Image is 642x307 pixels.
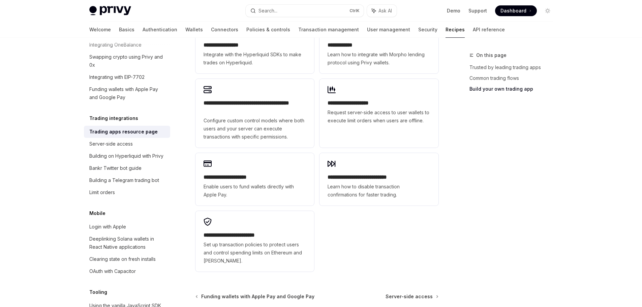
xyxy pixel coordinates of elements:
[447,7,460,14] a: Demo
[495,5,537,16] a: Dashboard
[258,7,277,15] div: Search...
[446,22,465,38] a: Recipes
[473,22,505,38] a: API reference
[298,22,359,38] a: Transaction management
[84,174,170,186] a: Building a Telegram trading bot
[89,140,133,148] div: Server-side access
[89,288,107,296] h5: Tooling
[195,21,314,73] a: **** **** **** **Integrate with the Hyperliquid SDKs to make trades on Hyperliquid.
[469,73,558,84] a: Common trading flows
[319,79,438,148] a: **** **** **** *****Request server-side access to user wallets to execute limit orders when users...
[89,22,111,38] a: Welcome
[89,152,163,160] div: Building on Hyperliquid with Privy
[89,85,166,101] div: Funding wallets with Apple Pay and Google Pay
[204,117,306,141] span: Configure custom control models where both users and your server can execute transactions with sp...
[89,53,166,69] div: Swapping crypto using Privy and 0x
[204,241,306,265] span: Set up transaction policies to protect users and control spending limits on Ethereum and [PERSON_...
[204,51,306,67] span: Integrate with the Hyperliquid SDKs to make trades on Hyperliquid.
[246,22,290,38] a: Policies & controls
[89,267,136,275] div: OAuth with Capacitor
[84,83,170,103] a: Funding wallets with Apple Pay and Google Pay
[84,186,170,198] a: Limit orders
[84,253,170,265] a: Clearing state on fresh installs
[84,51,170,71] a: Swapping crypto using Privy and 0x
[84,138,170,150] a: Server-side access
[89,176,159,184] div: Building a Telegram trading bot
[476,51,507,59] span: On this page
[500,7,526,14] span: Dashboard
[469,62,558,73] a: Trusted by leading trading apps
[211,22,238,38] a: Connectors
[89,223,126,231] div: Login with Apple
[89,209,105,217] h5: Mobile
[89,188,115,196] div: Limit orders
[185,22,203,38] a: Wallets
[89,255,156,263] div: Clearing state on fresh installs
[469,84,558,94] a: Build your own trading app
[143,22,177,38] a: Authentication
[468,7,487,14] a: Support
[119,22,134,38] a: Basics
[328,183,430,199] span: Learn how to disable transaction confirmations for faster trading.
[196,293,314,300] a: Funding wallets with Apple Pay and Google Pay
[328,51,430,67] span: Learn how to integrate with Morpho lending protocol using Privy wallets.
[386,293,438,300] a: Server-side access
[418,22,437,38] a: Security
[84,221,170,233] a: Login with Apple
[378,7,392,14] span: Ask AI
[328,109,430,125] span: Request server-side access to user wallets to execute limit orders when users are offline.
[84,162,170,174] a: Bankr Twitter bot guide
[89,235,166,251] div: Deeplinking Solana wallets in React Native applications
[349,8,360,13] span: Ctrl K
[89,164,142,172] div: Bankr Twitter bot guide
[84,233,170,253] a: Deeplinking Solana wallets in React Native applications
[542,5,553,16] button: Toggle dark mode
[89,73,145,81] div: Integrating with EIP-7702
[367,5,397,17] button: Ask AI
[204,183,306,199] span: Enable users to fund wallets directly with Apple Pay.
[246,5,364,17] button: Search...CtrlK
[89,114,138,122] h5: Trading integrations
[367,22,410,38] a: User management
[84,126,170,138] a: Trading apps resource page
[89,6,131,16] img: light logo
[319,21,438,73] a: **** **** **Learn how to integrate with Morpho lending protocol using Privy wallets.
[386,293,433,300] span: Server-side access
[89,128,158,136] div: Trading apps resource page
[84,150,170,162] a: Building on Hyperliquid with Privy
[84,265,170,277] a: OAuth with Capacitor
[201,293,314,300] span: Funding wallets with Apple Pay and Google Pay
[84,71,170,83] a: Integrating with EIP-7702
